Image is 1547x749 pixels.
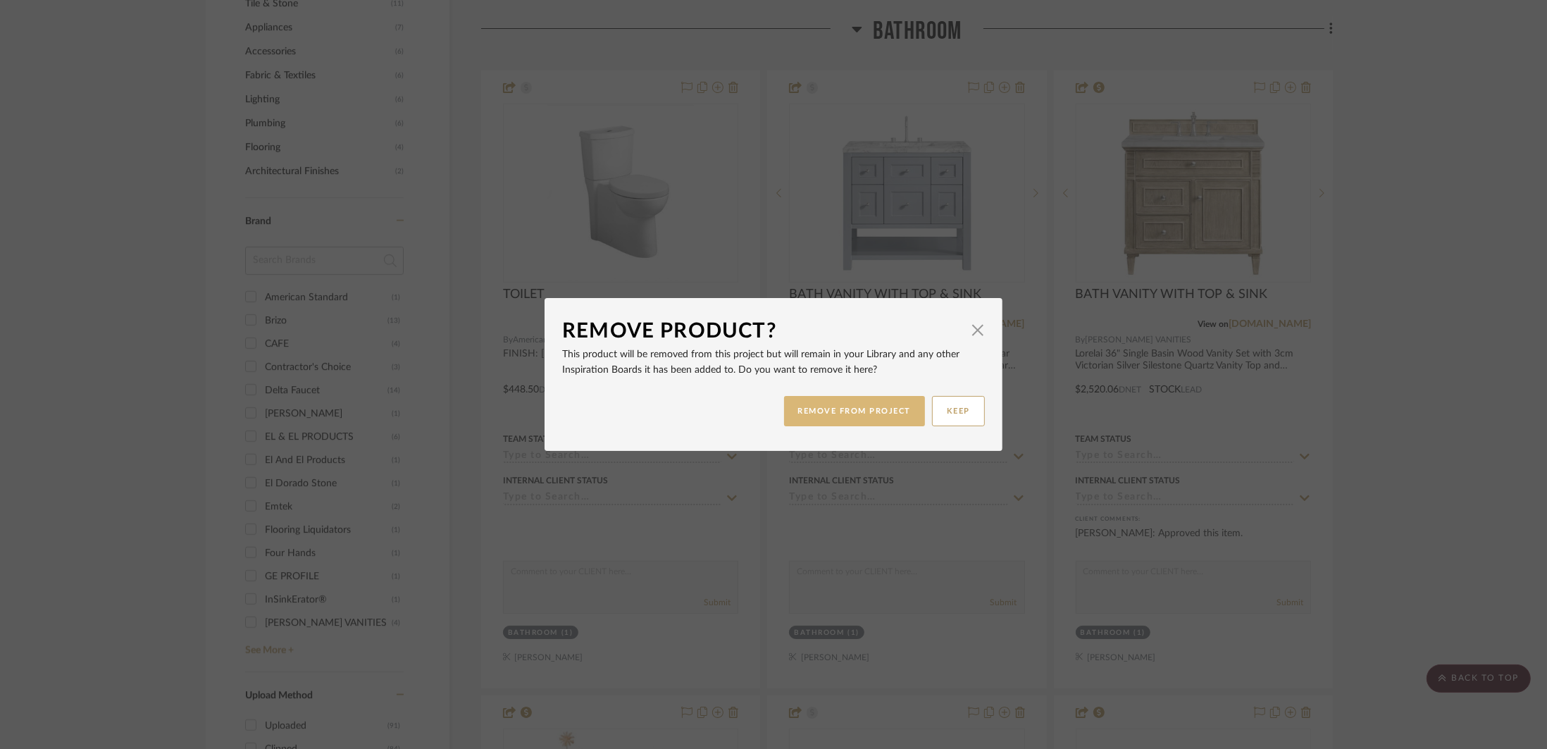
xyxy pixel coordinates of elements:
[562,316,985,347] dialog-header: Remove Product?
[964,316,992,344] button: Close
[562,316,964,347] div: Remove Product?
[784,396,926,426] button: REMOVE FROM PROJECT
[932,396,985,426] button: KEEP
[562,347,985,378] p: This product will be removed from this project but will remain in your Library and any other Insp...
